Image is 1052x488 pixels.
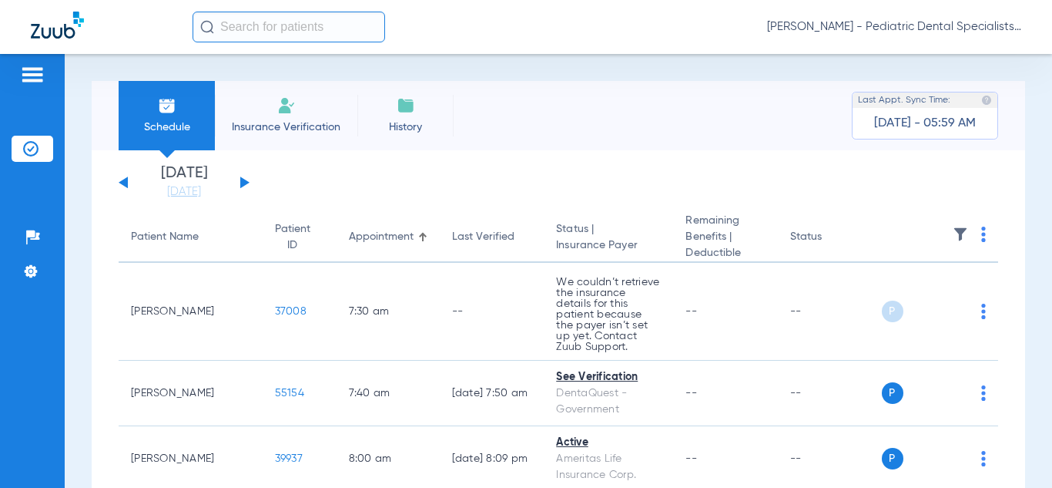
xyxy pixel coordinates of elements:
span: Insurance Payer [556,237,661,254]
td: [PERSON_NAME] [119,361,263,426]
span: History [369,119,442,135]
img: Manual Insurance Verification [277,96,296,115]
td: [PERSON_NAME] [119,263,263,361]
div: Ameritas Life Insurance Corp. [556,451,661,483]
div: Appointment [349,229,427,245]
span: Last Appt. Sync Time: [858,93,950,108]
span: P [882,301,903,322]
div: Patient ID [275,221,324,254]
span: P [882,382,903,404]
span: -- [685,306,697,317]
img: hamburger-icon [20,66,45,84]
div: DentaQuest - Government [556,385,661,418]
span: Insurance Verification [226,119,346,135]
span: 37008 [275,306,307,317]
img: group-dot-blue.svg [981,304,986,319]
a: [DATE] [138,184,230,200]
input: Search for patients [193,12,385,42]
th: Remaining Benefits | [673,213,777,263]
img: Zuub Logo [31,12,84,39]
div: Last Verified [452,229,514,245]
div: Last Verified [452,229,532,245]
td: -- [440,263,544,361]
div: Patient Name [131,229,199,245]
span: Deductible [685,245,765,261]
span: -- [685,453,697,464]
span: [PERSON_NAME] - Pediatric Dental Specialists of [GEOGRAPHIC_DATA][US_STATE] [767,19,1021,35]
img: group-dot-blue.svg [981,385,986,401]
div: Patient Name [131,229,250,245]
span: 55154 [275,388,304,399]
img: last sync help info [981,95,992,106]
div: Patient ID [275,221,310,254]
span: 39937 [275,453,303,464]
div: Active [556,435,661,451]
td: -- [778,263,882,361]
div: Appointment [349,229,414,245]
img: group-dot-blue.svg [981,227,986,242]
span: [DATE] - 05:59 AM [874,116,976,131]
div: See Verification [556,369,661,385]
span: Schedule [130,119,203,135]
li: [DATE] [138,166,230,200]
img: group-dot-blue.svg [981,451,986,466]
span: -- [685,388,697,399]
span: P [882,448,903,469]
p: We couldn’t retrieve the insurance details for this patient because the payer isn’t set up yet. C... [556,277,661,352]
img: History [397,96,415,115]
th: Status [778,213,882,263]
th: Status | [544,213,673,263]
img: Schedule [158,96,176,115]
td: [DATE] 7:50 AM [440,361,544,426]
img: filter.svg [953,227,968,242]
td: -- [778,361,882,426]
td: 7:40 AM [337,361,440,426]
td: 7:30 AM [337,263,440,361]
img: Search Icon [200,20,214,34]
